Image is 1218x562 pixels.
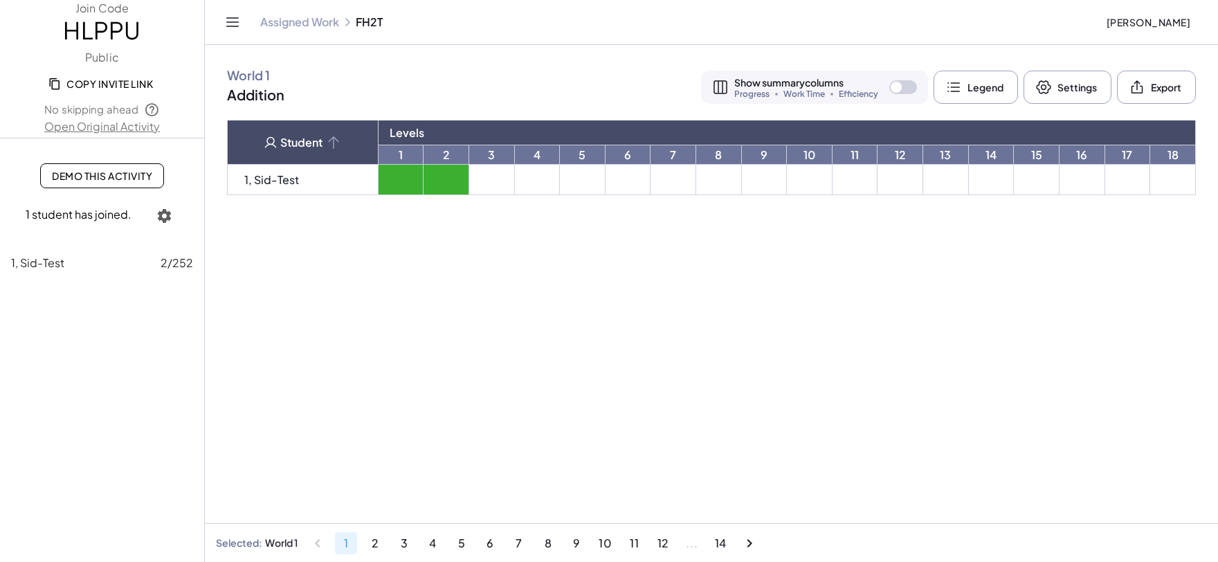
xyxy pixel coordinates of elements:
[1106,16,1190,28] span: [PERSON_NAME]
[1014,145,1059,164] a: 15
[421,532,444,554] button: Go to page 4
[344,536,349,550] span: 1
[709,532,731,554] button: Go to page 14
[657,536,669,550] span: 12
[508,532,530,554] button: Go to page 7
[696,145,741,164] a: 8
[429,536,437,550] span: 4
[734,90,878,98] div: Progress Work Time Efficiency
[260,15,339,29] a: Assigned Work
[651,145,696,164] a: 7
[734,76,878,98] div: Show summary columns
[479,532,501,554] button: Go to page 6
[1060,145,1105,164] a: 16
[379,145,424,164] a: 1
[303,529,764,558] nav: Pagination Navigation
[487,536,494,550] span: 6
[738,532,761,554] button: Next page
[11,255,64,270] span: 1, Sid-Test
[606,145,651,164] a: 6
[469,145,514,164] a: 3
[1150,145,1195,164] a: 18
[379,120,1196,145] th: Levels
[573,536,581,550] span: 9
[833,145,878,164] a: 11
[51,78,153,90] span: Copy Invite Link
[239,134,367,151] span: Student
[969,145,1014,164] a: 14
[934,71,1018,104] button: Legend
[227,86,284,104] div: Addition
[52,170,152,182] span: Demo This Activity
[878,145,922,164] a: 12
[424,165,469,195] td: solved with 3 out of 3 stars
[40,163,164,188] a: Demo This Activity
[652,532,674,554] button: Go to page 12
[629,536,639,550] span: 11
[371,536,379,550] span: 2
[26,207,131,221] span: 1 student has joined.
[599,536,612,550] span: 10
[594,532,617,554] button: Go to page 10
[923,145,968,164] a: 13
[221,11,244,33] button: Toggle navigation
[544,536,552,550] span: 8
[742,145,787,164] a: 9
[216,536,262,549] div: Selected:
[537,532,559,554] button: Go to page 8
[560,145,605,164] a: 5
[623,532,645,554] button: Go to page 11
[40,71,164,96] button: Copy Invite Link
[516,536,522,550] span: 7
[1095,10,1201,35] button: [PERSON_NAME]
[265,536,298,549] div: World 1
[787,145,832,164] a: 10
[400,536,408,550] span: 3
[244,172,299,187] a: 1, Sid-Test
[424,145,469,164] a: 2
[1117,71,1196,104] button: Export
[379,165,424,195] td: solved with 3 out of 3 stars
[227,67,284,83] div: World 1
[1024,71,1111,104] button: Settings
[451,532,473,554] button: Go to page 5
[714,536,727,550] span: 14
[515,145,560,164] a: 4
[161,255,193,271] span: 2/252
[85,50,119,66] label: Public
[457,536,465,550] span: 5
[393,532,415,554] button: Go to page 3
[1105,145,1150,164] a: 17
[335,532,357,554] button: Page 1, Current page
[565,532,588,554] button: Go to page 9
[364,532,386,554] button: Go to page 2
